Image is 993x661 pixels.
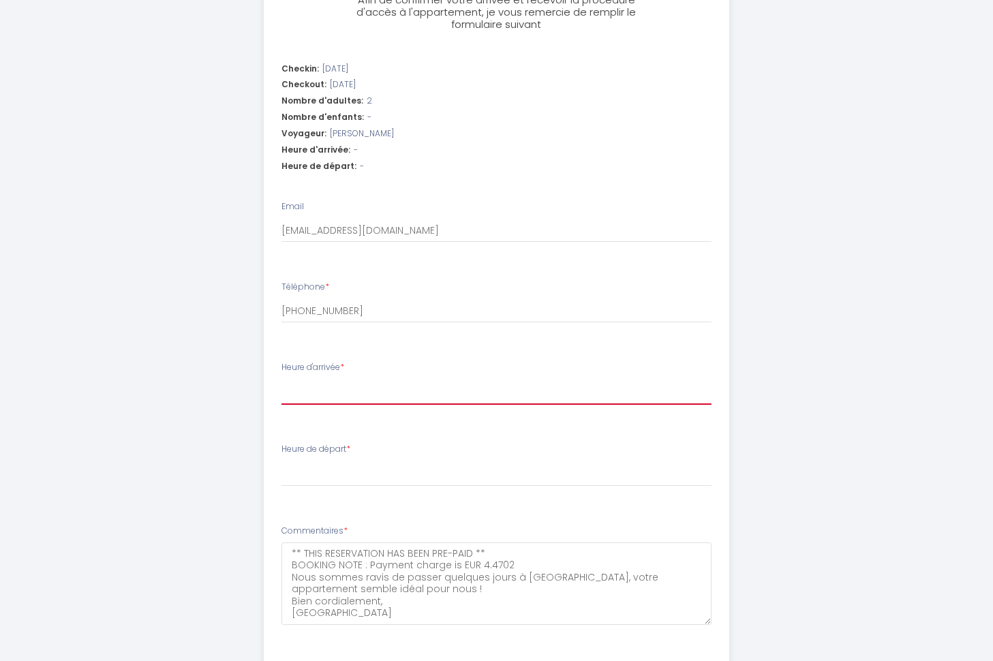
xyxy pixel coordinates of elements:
[281,443,350,456] label: Heure de départ
[360,160,364,173] span: -
[322,63,348,76] span: [DATE]
[281,78,326,91] span: Checkout:
[281,63,319,76] span: Checkin:
[367,95,372,108] span: 2
[281,281,329,294] label: Téléphone
[330,127,394,140] span: [PERSON_NAME]
[281,160,356,173] span: Heure de départ:
[281,144,350,157] span: Heure d'arrivée:
[281,200,304,213] label: Email
[330,78,356,91] span: [DATE]
[281,525,348,538] label: Commentaires
[281,111,364,124] span: Nombre d'enfants:
[281,95,363,108] span: Nombre d'adultes:
[281,127,326,140] span: Voyageur:
[367,111,371,124] span: -
[354,144,358,157] span: -
[281,361,344,374] label: Heure d'arrivée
